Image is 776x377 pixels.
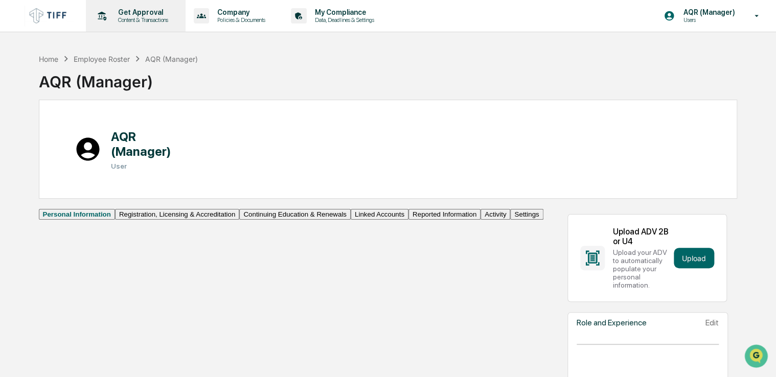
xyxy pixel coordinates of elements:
a: 🗄️Attestations [70,125,131,143]
p: How can we help? [10,21,186,38]
a: 🔎Data Lookup [6,144,69,162]
div: Role and Experience [577,318,647,327]
span: Pylon [102,173,124,181]
h1: AQR (Manager) [111,129,171,159]
span: Preclearance [20,129,66,139]
div: secondary tabs example [39,209,543,220]
div: 🖐️ [10,130,18,138]
img: 1746055101610-c473b297-6a78-478c-a979-82029cc54cd1 [10,78,29,97]
p: Users [675,16,740,23]
p: AQR (Manager) [675,8,740,16]
div: 🗄️ [74,130,82,138]
p: Company [209,8,270,16]
div: Employee Roster [74,55,130,63]
span: Data Lookup [20,148,64,158]
div: AQR (Manager) [145,55,198,63]
iframe: Open customer support [743,343,771,371]
img: logo [25,6,74,26]
p: Policies & Documents [209,16,270,23]
button: Upload [674,248,714,268]
div: AQR (Manager) [39,64,198,91]
p: Data, Deadlines & Settings [307,16,379,23]
a: Powered byPylon [72,173,124,181]
p: Content & Transactions [110,16,173,23]
button: Start new chat [174,81,186,93]
button: Continuing Education & Renewals [239,209,351,220]
button: Registration, Licensing & Accreditation [115,209,239,220]
div: Home [39,55,58,63]
button: Personal Information [39,209,115,220]
button: Activity [481,209,510,220]
div: Start new chat [35,78,168,88]
p: My Compliance [307,8,379,16]
button: Linked Accounts [351,209,408,220]
button: Settings [510,209,543,220]
div: We're offline, we'll be back soon [35,88,133,97]
div: Upload ADV 2B or U4 [613,227,670,246]
span: Attestations [84,129,127,139]
p: Get Approval [110,8,173,16]
button: Reported Information [408,209,481,220]
h3: User [111,162,171,170]
a: 🖐️Preclearance [6,125,70,143]
div: Upload your ADV to automatically populate your personal information. [613,248,670,289]
div: 🔎 [10,149,18,157]
div: Edit [705,318,719,327]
